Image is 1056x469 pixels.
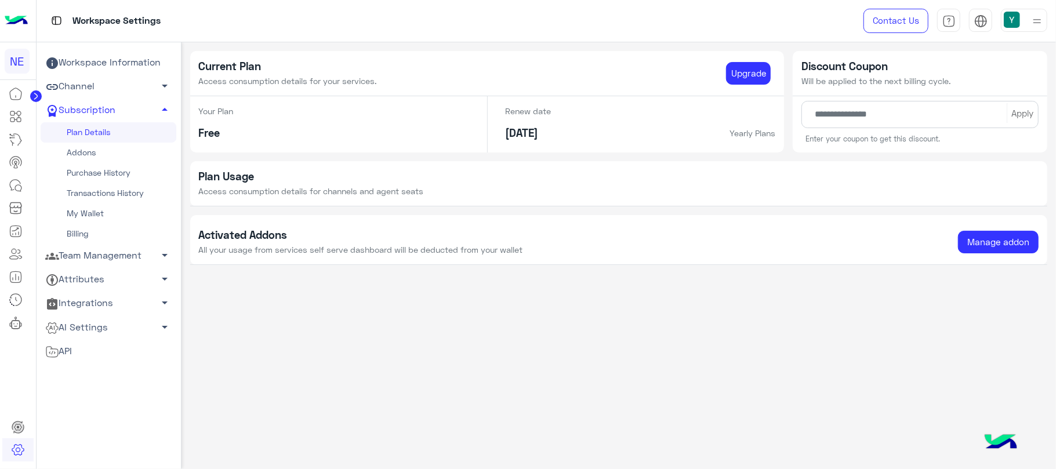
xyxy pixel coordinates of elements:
h5: Discount Coupon [801,60,1039,73]
p: Workspace Settings [72,13,161,29]
span: Will be applied to the next billing cycle. [801,76,950,86]
a: My Wallet [41,203,176,224]
a: Team Management [41,244,176,268]
span: arrow_drop_down [158,79,172,93]
small: Enter your coupon to get this discount. [805,134,940,143]
span: arrow_drop_up [158,103,172,117]
a: Channel [41,75,176,99]
img: tab [942,14,956,28]
a: AI Settings [41,315,176,339]
button: Manage addon [958,231,1039,254]
a: Transactions History [41,183,176,203]
a: Purchase History [41,163,176,183]
p: Your Plan [199,105,234,117]
span: All your usage from services self serve dashboard will be deducted from your wallet [199,245,523,255]
img: hulul-logo.png [981,423,1021,463]
img: profile [1030,14,1044,28]
a: API [41,339,176,363]
img: tab [974,14,988,28]
a: Contact Us [863,9,928,33]
span: arrow_drop_down [158,272,172,286]
h5: Free [199,126,234,140]
span: Access consumption details for channels and agent seats [199,186,424,196]
a: tab [937,9,960,33]
h5: [DATE] [505,126,551,140]
span: API [45,344,72,359]
a: Billing [41,224,176,244]
img: Logo [5,9,28,33]
a: Addons [41,143,176,163]
a: Subscription [41,99,176,122]
a: Plan Details [41,122,176,143]
div: NE [5,49,30,74]
span: arrow_drop_down [158,296,172,310]
h5: Activated Addons [199,228,523,242]
h5: Current Plan [199,60,377,73]
span: arrow_drop_down [158,248,172,262]
img: userImage [1004,12,1020,28]
span: Access consumption details for your services. [199,76,377,86]
a: Integrations [41,292,176,315]
a: Workspace Information [41,51,176,75]
p: Renew date [505,105,551,117]
span: Yearly Plans [730,127,775,144]
button: Apply [1007,103,1039,123]
h5: Plan Usage [199,170,1039,183]
img: tab [49,13,64,28]
a: Upgrade [726,62,771,85]
span: arrow_drop_down [158,320,172,334]
a: Attributes [41,268,176,292]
